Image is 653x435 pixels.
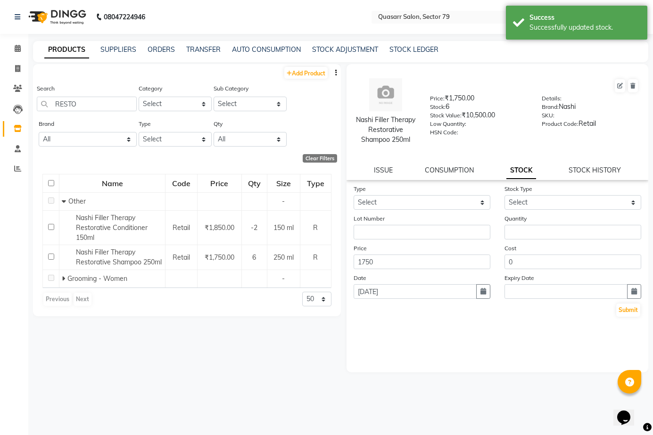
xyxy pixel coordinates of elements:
label: Sub Category [214,84,248,93]
span: Retail [173,253,190,262]
a: STOCK [506,162,536,179]
label: Date [354,274,366,282]
span: Nashi Filler Therapy Restorative Shampoo 250ml [76,248,162,266]
span: Grooming - Women [67,274,127,283]
label: Details: [542,94,562,103]
span: - [282,197,285,205]
span: - [282,274,285,283]
label: Lot Number [354,214,385,223]
a: ISSUE [374,166,393,174]
a: PRODUCTS [44,41,89,58]
img: avatar [369,78,402,111]
div: Type [301,175,331,192]
a: SUPPLIERS [100,45,136,54]
div: Price [198,175,241,192]
label: Expiry Date [504,274,534,282]
label: Brand: [542,103,559,111]
iframe: chat widget [613,397,644,426]
div: Size [268,175,299,192]
div: Code [166,175,197,192]
label: Category [139,84,162,93]
a: Add Product [284,67,328,79]
label: SKU: [542,111,554,120]
label: Product Code: [542,120,579,128]
label: Type [354,185,366,193]
span: 250 ml [273,253,294,262]
span: Expand Row [62,274,67,283]
span: Nashi Filler Therapy Restorative Conditioner 150ml [76,213,148,242]
label: Search [37,84,55,93]
span: ₹1,750.00 [205,253,234,262]
div: Clear Filters [303,154,337,163]
a: STOCK ADJUSTMENT [312,45,378,54]
div: Retail [542,119,639,132]
div: Name [60,175,165,192]
label: Stock Value: [430,111,462,120]
label: HSN Code: [430,128,458,137]
span: Other [68,197,86,205]
label: Low Quantity: [430,120,466,128]
a: ORDERS [148,45,175,54]
span: -2 [251,223,257,232]
label: Quantity [504,214,527,223]
img: logo [24,4,89,30]
span: 150 ml [273,223,294,232]
div: Success [529,13,640,23]
label: Stock Type [504,185,532,193]
b: 08047224946 [104,4,145,30]
label: Type [139,120,151,128]
label: Brand [39,120,54,128]
div: Nashi [542,102,639,115]
label: Stock: [430,103,446,111]
span: Collapse Row [62,197,68,205]
a: TRANSFER [186,45,221,54]
div: ₹1,750.00 [430,93,527,107]
span: R [313,253,318,262]
span: 6 [252,253,256,262]
label: Qty [214,120,223,128]
a: STOCK HISTORY [569,166,621,174]
div: Nashi Filler Therapy Restorative Shampoo 250ml [356,115,416,145]
div: Qty [242,175,266,192]
span: R [313,223,318,232]
label: Cost [504,244,516,253]
span: Retail [173,223,190,232]
span: ₹1,850.00 [205,223,234,232]
div: Successfully updated stock. [529,23,640,33]
div: 6 [430,102,527,115]
div: ₹10,500.00 [430,110,527,123]
a: CONSUMPTION [425,166,474,174]
label: Price [354,244,367,253]
button: Submit [616,304,640,317]
a: AUTO CONSUMPTION [232,45,301,54]
label: Price: [430,94,445,103]
input: Search by product name or code [37,97,137,111]
a: STOCK LEDGER [389,45,438,54]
